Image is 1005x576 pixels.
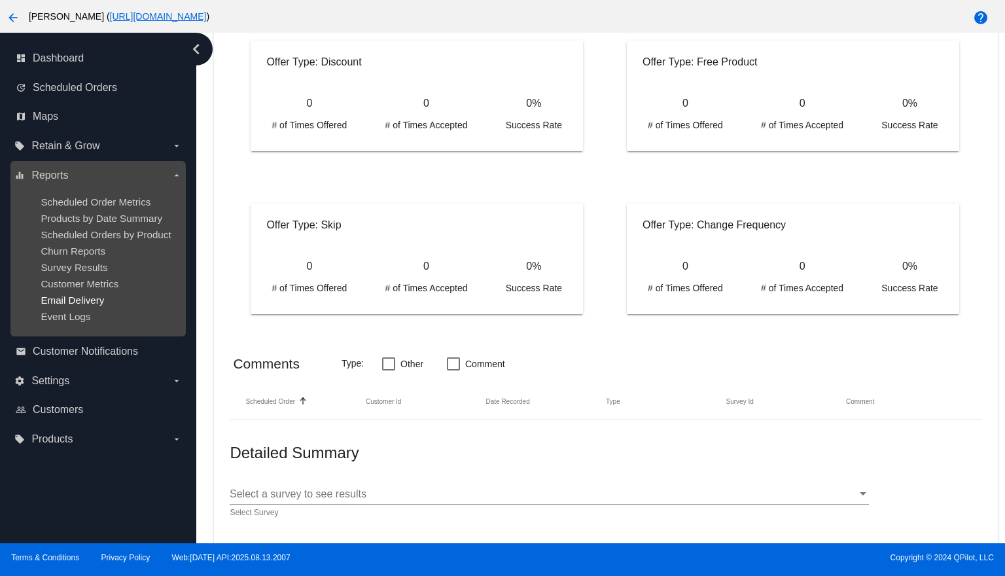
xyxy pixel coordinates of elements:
[423,261,429,272] p: 0
[846,397,874,405] button: Change sorting for comment
[465,356,505,372] span: Comment
[385,120,467,130] span: # of Times Accepted
[171,434,182,444] i: arrow_drop_down
[16,48,182,69] a: dashboard Dashboard
[171,141,182,151] i: arrow_drop_down
[526,98,541,109] p: 0%
[33,82,117,94] span: Scheduled Orders
[41,311,90,322] a: Event Logs
[16,405,26,415] i: people_outline
[41,196,150,207] a: Scheduled Order Metrics
[33,52,84,64] span: Dashboard
[230,488,869,500] mat-select: Select a survey to see results
[506,283,562,293] span: Success Rate
[41,245,105,257] a: Churn Reports
[230,444,606,462] h2: Detailed Summary
[682,98,688,109] p: 0
[33,404,83,416] span: Customers
[14,170,25,181] i: equalizer
[881,120,938,130] span: Success Rate
[33,346,138,357] span: Customer Notifications
[41,278,118,289] a: Customer Metrics
[41,262,107,273] a: Survey Results
[16,399,182,420] a: people_outline Customers
[682,261,688,272] p: 0
[33,111,58,122] span: Maps
[101,553,150,562] a: Privacy Policy
[761,120,843,130] span: # of Times Accepted
[726,397,754,405] button: Change sorting for surveyId
[5,10,21,26] mat-icon: arrow_back
[31,170,68,181] span: Reports
[230,488,366,499] span: Select a survey to see results
[41,295,104,306] a: Email Delivery
[16,82,26,93] i: update
[41,229,171,240] a: Scheduled Orders by Product
[233,356,300,372] h2: Comments
[16,111,26,122] i: map
[11,553,79,562] a: Terms & Conditions
[902,98,917,109] p: 0%
[506,120,562,130] span: Success Rate
[423,98,429,109] p: 0
[643,219,943,231] h4: Offer Type: Change Frequency
[14,141,25,151] i: local_offer
[800,261,805,272] p: 0
[648,283,723,293] span: # of Times Offered
[385,283,467,293] span: # of Times Accepted
[29,11,209,22] span: [PERSON_NAME] ( )
[266,219,567,231] h4: Offer Type: Skip
[514,553,994,562] span: Copyright © 2024 QPilot, LLC
[881,283,938,293] span: Success Rate
[306,98,312,109] p: 0
[172,553,291,562] a: Web:[DATE] API:2025.08.13.2007
[266,56,567,68] h4: Offer Type: Discount
[400,356,423,372] span: Other
[366,397,401,405] button: Change sorting for customerEmail
[272,120,347,130] span: # of Times Offered
[306,261,312,272] p: 0
[110,11,207,22] a: [URL][DOMAIN_NAME]
[16,106,182,127] a: map Maps
[606,397,620,405] button: Change sorting for type
[245,397,295,405] button: Change sorting for scheduledOrder
[171,170,182,181] i: arrow_drop_down
[14,376,25,386] i: settings
[186,39,207,60] i: chevron_left
[342,357,364,368] span: Type:
[648,120,723,130] span: # of Times Offered
[761,283,843,293] span: # of Times Accepted
[16,77,182,98] a: update Scheduled Orders
[16,53,26,63] i: dashboard
[973,10,989,26] mat-icon: help
[16,346,26,357] i: email
[16,341,182,362] a: email Customer Notifications
[272,283,347,293] span: # of Times Offered
[526,261,541,272] p: 0%
[41,213,162,224] a: Products by Date Summary
[800,98,805,109] p: 0
[902,261,917,272] p: 0%
[485,397,529,405] button: Change sorting for dateRecorded
[31,140,99,152] span: Retain & Grow
[31,433,73,445] span: Products
[230,509,278,518] div: Select Survey
[31,375,69,387] span: Settings
[643,56,943,68] h4: Offer Type: Free Product
[171,376,182,386] i: arrow_drop_down
[14,434,25,444] i: local_offer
